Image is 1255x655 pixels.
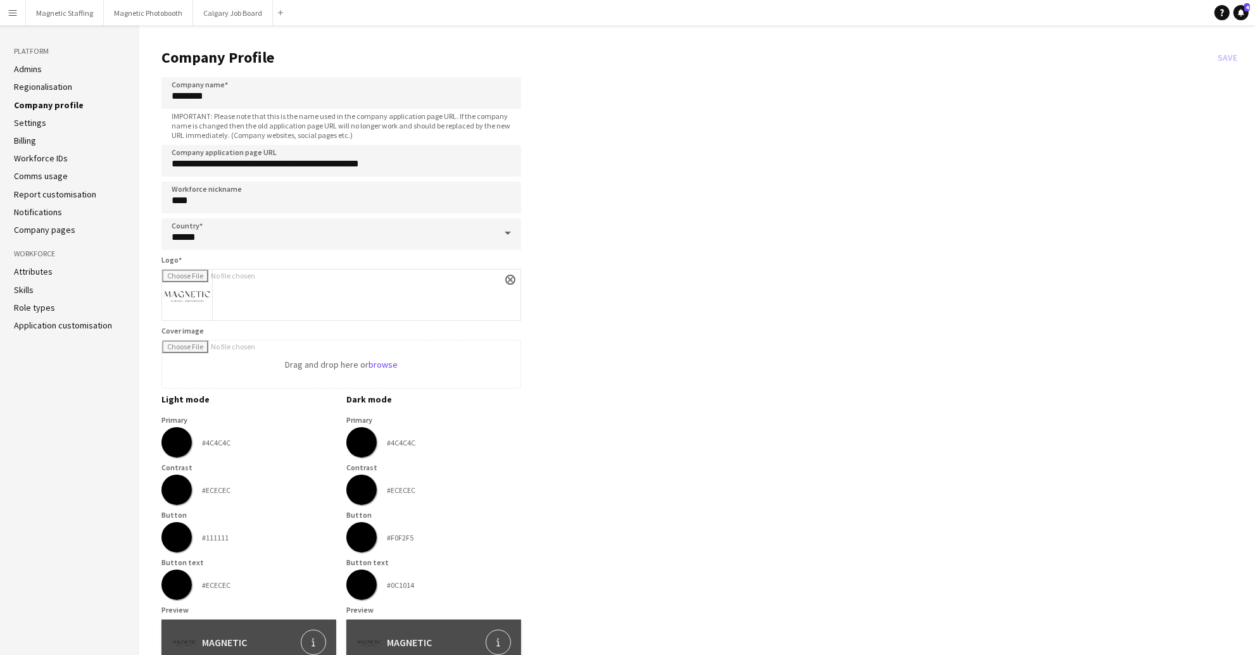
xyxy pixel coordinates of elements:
img: thumb-94a227dc-4c10-48f7-b11d-b90bb8e2e898..png [172,630,197,655]
h1: Company Profile [161,48,1213,67]
a: 4 [1233,5,1249,20]
a: Company profile [14,99,84,111]
button: Calgary Job Board [193,1,273,25]
a: Admins [14,63,42,75]
a: Application customisation [14,320,112,331]
h3: Workforce [14,248,125,259]
a: Billing [14,135,36,146]
div: #4C4C4C [202,438,230,447]
span: IMPORTANT: Please note that this is the name used in the company application page URL. If the com... [161,111,521,140]
button: Magnetic Staffing [26,1,104,25]
a: Comms usage [14,170,68,182]
a: Regionalisation [14,81,72,92]
div: #4C4C4C [387,438,415,447]
a: Attributes [14,266,53,277]
div: #111111 [202,533,229,542]
h3: Dark mode [346,394,521,405]
div: #F0F2F5 [387,533,413,542]
div: #ECECEC [202,485,230,495]
a: Settings [14,117,46,128]
a: Role types [14,302,55,313]
span: MAGNETIC [387,635,432,650]
div: #ECECEC [202,580,230,590]
div: #0C1014 [387,580,414,590]
a: Notifications [14,206,62,218]
span: MAGNETIC [202,635,247,650]
span: 4 [1244,3,1250,11]
h3: Platform [14,46,125,57]
button: Magnetic Photobooth [104,1,193,25]
a: Report customisation [14,189,96,200]
div: #ECECEC [387,485,415,495]
a: Skills [14,284,34,296]
img: thumb-94a227dc-4c10-48f7-b11d-b90bb8e2e898..png [356,630,382,655]
h3: Light mode [161,394,336,405]
a: Workforce IDs [14,153,68,164]
a: Company pages [14,224,75,235]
